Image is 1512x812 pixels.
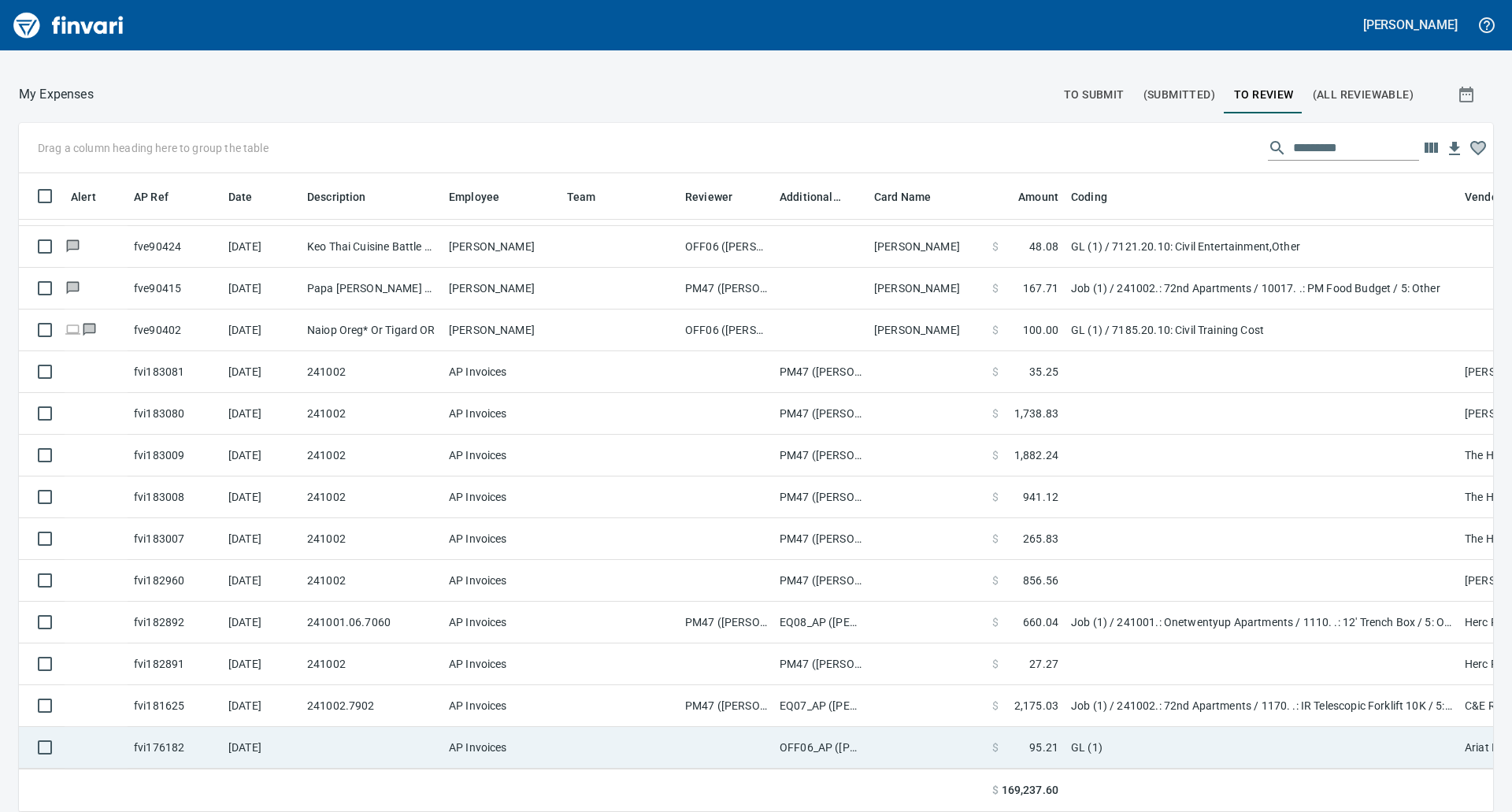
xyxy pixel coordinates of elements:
[1065,268,1458,310] td: Job (1) / 241002.: 72nd Apartments / 10017. .: PM Food Budget / 5: Other
[1018,187,1058,206] span: Amount
[1065,226,1458,268] td: GL (1) / 7121.20.10: Civil Entertainment,Other
[1419,136,1443,160] button: Choose columns to display
[1023,280,1058,296] span: 167.71
[71,187,96,206] span: Alert
[301,685,443,727] td: 241002.7902
[443,643,561,685] td: AP Invoices
[128,727,222,769] td: fvi176182
[1023,531,1058,547] span: 265.83
[301,268,443,310] td: Papa [PERSON_NAME] Pizza # 3 Ridgefield [GEOGRAPHIC_DATA]
[992,614,999,630] span: $
[992,364,999,380] span: $
[128,310,222,351] td: fve90402
[992,782,999,799] span: $
[1363,17,1458,33] h5: [PERSON_NAME]
[65,324,81,335] span: Online transaction
[992,322,999,338] span: $
[1071,187,1107,206] span: Coding
[128,476,222,518] td: fvi183008
[1023,573,1058,588] span: 856.56
[443,310,561,351] td: [PERSON_NAME]
[992,656,999,672] span: $
[773,727,868,769] td: OFF06_AP ([PERSON_NAME], [PERSON_NAME])
[992,447,999,463] span: $
[222,351,301,393] td: [DATE]
[868,310,986,351] td: [PERSON_NAME]
[301,435,443,476] td: 241002
[301,560,443,602] td: 241002
[679,685,773,727] td: PM47 ([PERSON_NAME], [PERSON_NAME], [PERSON_NAME], [PERSON_NAME])
[222,226,301,268] td: [DATE]
[443,393,561,435] td: AP Invoices
[222,727,301,769] td: [DATE]
[222,560,301,602] td: [DATE]
[222,685,301,727] td: [DATE]
[307,187,366,206] span: Description
[1071,187,1128,206] span: Coding
[128,560,222,602] td: fvi182960
[9,6,128,44] img: Finvari
[780,187,862,206] span: Additional Reviewer
[222,518,301,560] td: [DATE]
[71,187,117,206] span: Alert
[1014,406,1058,421] span: 1,738.83
[128,268,222,310] td: fve90415
[679,602,773,643] td: PM47 ([PERSON_NAME], [PERSON_NAME], [PERSON_NAME], [PERSON_NAME])
[301,226,443,268] td: Keo Thai Cuisine Battle Ground [GEOGRAPHIC_DATA]
[773,393,868,435] td: PM47 ([PERSON_NAME], raleight, staceyp)
[222,268,301,310] td: [DATE]
[443,560,561,602] td: AP Invoices
[222,602,301,643] td: [DATE]
[1065,685,1458,727] td: Job (1) / 241002.: 72nd Apartments / 1170. .: IR Telescopic Forklift 10K / 5: Other
[301,393,443,435] td: 241002
[567,187,596,206] span: Team
[1029,656,1058,672] span: 27.27
[773,351,868,393] td: PM47 ([PERSON_NAME], raleight, staceyp)
[1023,322,1058,338] span: 100.00
[1443,76,1493,113] button: Show transactions within a particular date range
[128,602,222,643] td: fvi182892
[868,226,986,268] td: [PERSON_NAME]
[773,476,868,518] td: PM47 ([PERSON_NAME], raleight, staceyp)
[222,393,301,435] td: [DATE]
[128,226,222,268] td: fve90424
[685,187,732,206] span: Reviewer
[780,187,841,206] span: Additional Reviewer
[128,351,222,393] td: fvi183081
[222,643,301,685] td: [DATE]
[679,268,773,310] td: PM47 ([PERSON_NAME], [PERSON_NAME], [PERSON_NAME], [PERSON_NAME])
[19,85,94,104] p: My Expenses
[1014,698,1058,714] span: 2,175.03
[992,531,999,547] span: $
[992,280,999,296] span: $
[1064,85,1125,105] span: To Submit
[1014,447,1058,463] span: 1,882.24
[443,351,561,393] td: AP Invoices
[1359,13,1462,37] button: [PERSON_NAME]
[1465,187,1502,206] span: Vendor
[128,643,222,685] td: fvi182891
[1313,85,1414,105] span: (All Reviewable)
[679,226,773,268] td: OFF06 ([PERSON_NAME], [PERSON_NAME], [PERSON_NAME])
[134,187,169,206] span: AP Ref
[128,685,222,727] td: fvi181625
[228,187,273,206] span: Date
[38,140,269,156] p: Drag a column heading here to group the table
[992,573,999,588] span: $
[443,268,561,310] td: [PERSON_NAME]
[301,310,443,351] td: Naiop Oreg* Or Tigard OR
[992,489,999,505] span: $
[773,560,868,602] td: PM47 ([PERSON_NAME], raleight, staceyp)
[65,283,81,293] span: Has messages
[228,187,253,206] span: Date
[301,643,443,685] td: 241002
[222,310,301,351] td: [DATE]
[1029,364,1058,380] span: 35.25
[134,187,189,206] span: AP Ref
[773,602,868,643] td: EQ08_AP ([PERSON_NAME])
[874,187,951,206] span: Card Name
[301,518,443,560] td: 241002
[128,435,222,476] td: fvi183009
[998,187,1058,206] span: Amount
